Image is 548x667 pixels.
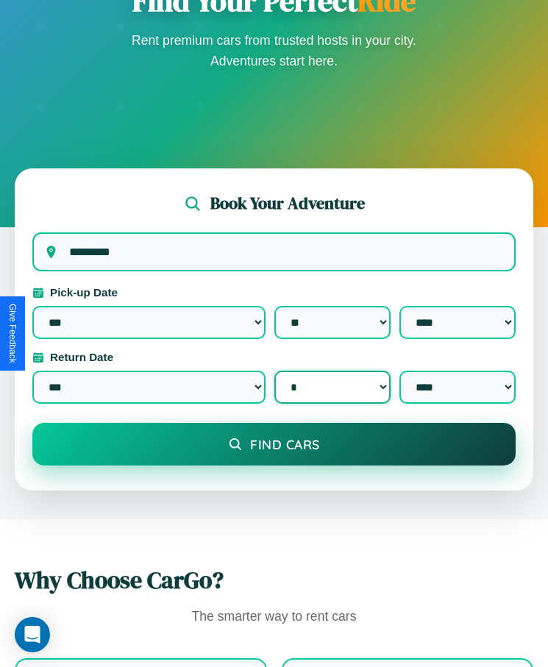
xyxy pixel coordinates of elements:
h2: Why Choose CarGo? [15,564,533,596]
div: Give Feedback [7,304,18,363]
p: Rent premium cars from trusted hosts in your city. Adventures start here. [127,30,421,71]
div: Open Intercom Messenger [15,617,50,652]
button: Find Cars [32,423,516,466]
label: Return Date [32,351,516,363]
label: Pick-up Date [32,286,516,299]
p: The smarter way to rent cars [15,605,533,629]
h2: Book Your Adventure [210,192,365,215]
